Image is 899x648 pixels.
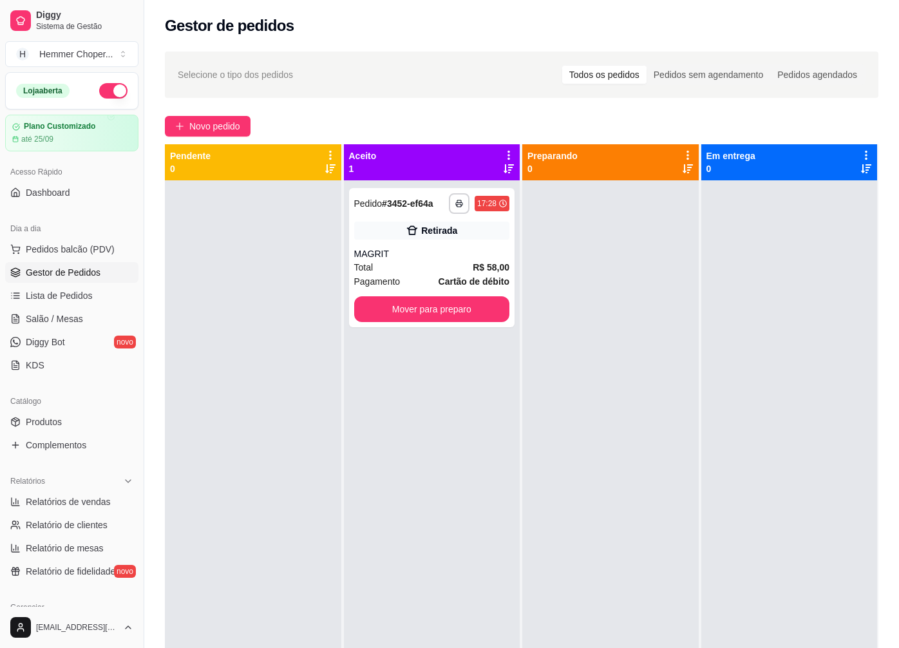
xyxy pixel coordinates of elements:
div: Gerenciar [5,597,138,618]
a: Relatório de clientes [5,515,138,535]
a: Diggy Botnovo [5,332,138,352]
button: Pedidos balcão (PDV) [5,239,138,260]
button: Novo pedido [165,116,251,137]
p: 0 [706,162,755,175]
div: Dia a dia [5,218,138,239]
div: MAGRIT [354,247,510,260]
div: Acesso Rápido [5,162,138,182]
a: Relatório de fidelidadenovo [5,561,138,582]
span: Diggy [36,10,133,21]
button: [EMAIL_ADDRESS][DOMAIN_NAME] [5,612,138,643]
p: Aceito [349,149,377,162]
p: Preparando [527,149,578,162]
div: Hemmer Choper ... [39,48,113,61]
div: Todos os pedidos [562,66,647,84]
span: Selecione o tipo dos pedidos [178,68,293,82]
span: [EMAIL_ADDRESS][DOMAIN_NAME] [36,622,118,633]
button: Select a team [5,41,138,67]
div: Loja aberta [16,84,70,98]
span: Relatório de clientes [26,519,108,531]
p: Pendente [170,149,211,162]
a: Relatórios de vendas [5,491,138,512]
h2: Gestor de pedidos [165,15,294,36]
strong: # 3452-ef64a [382,198,433,209]
a: Plano Customizadoaté 25/09 [5,115,138,151]
span: H [16,48,29,61]
a: Relatório de mesas [5,538,138,558]
strong: Cartão de débito [439,276,509,287]
span: Salão / Mesas [26,312,83,325]
span: Pedidos balcão (PDV) [26,243,115,256]
button: Alterar Status [99,83,128,99]
a: Gestor de Pedidos [5,262,138,283]
p: 0 [527,162,578,175]
a: Produtos [5,412,138,432]
span: Produtos [26,415,62,428]
a: Salão / Mesas [5,309,138,329]
p: 0 [170,162,211,175]
span: Gestor de Pedidos [26,266,100,279]
span: Diggy Bot [26,336,65,348]
span: Lista de Pedidos [26,289,93,302]
a: Complementos [5,435,138,455]
span: Total [354,260,374,274]
span: Dashboard [26,186,70,199]
div: Pedidos agendados [770,66,864,84]
a: Dashboard [5,182,138,203]
span: Complementos [26,439,86,452]
span: Relatórios [10,476,45,486]
article: Plano Customizado [24,122,95,131]
span: Pagamento [354,274,401,289]
span: Relatórios de vendas [26,495,111,508]
a: KDS [5,355,138,376]
p: 1 [349,162,377,175]
span: Sistema de Gestão [36,21,133,32]
div: 17:28 [477,198,497,209]
span: Novo pedido [189,119,240,133]
div: Pedidos sem agendamento [647,66,770,84]
span: Pedido [354,198,383,209]
a: DiggySistema de Gestão [5,5,138,36]
strong: R$ 58,00 [473,262,509,272]
a: Lista de Pedidos [5,285,138,306]
button: Mover para preparo [354,296,510,322]
div: Retirada [421,224,457,237]
div: Catálogo [5,391,138,412]
span: Relatório de mesas [26,542,104,555]
span: plus [175,122,184,131]
p: Em entrega [706,149,755,162]
span: Relatório de fidelidade [26,565,115,578]
article: até 25/09 [21,134,53,144]
span: KDS [26,359,44,372]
